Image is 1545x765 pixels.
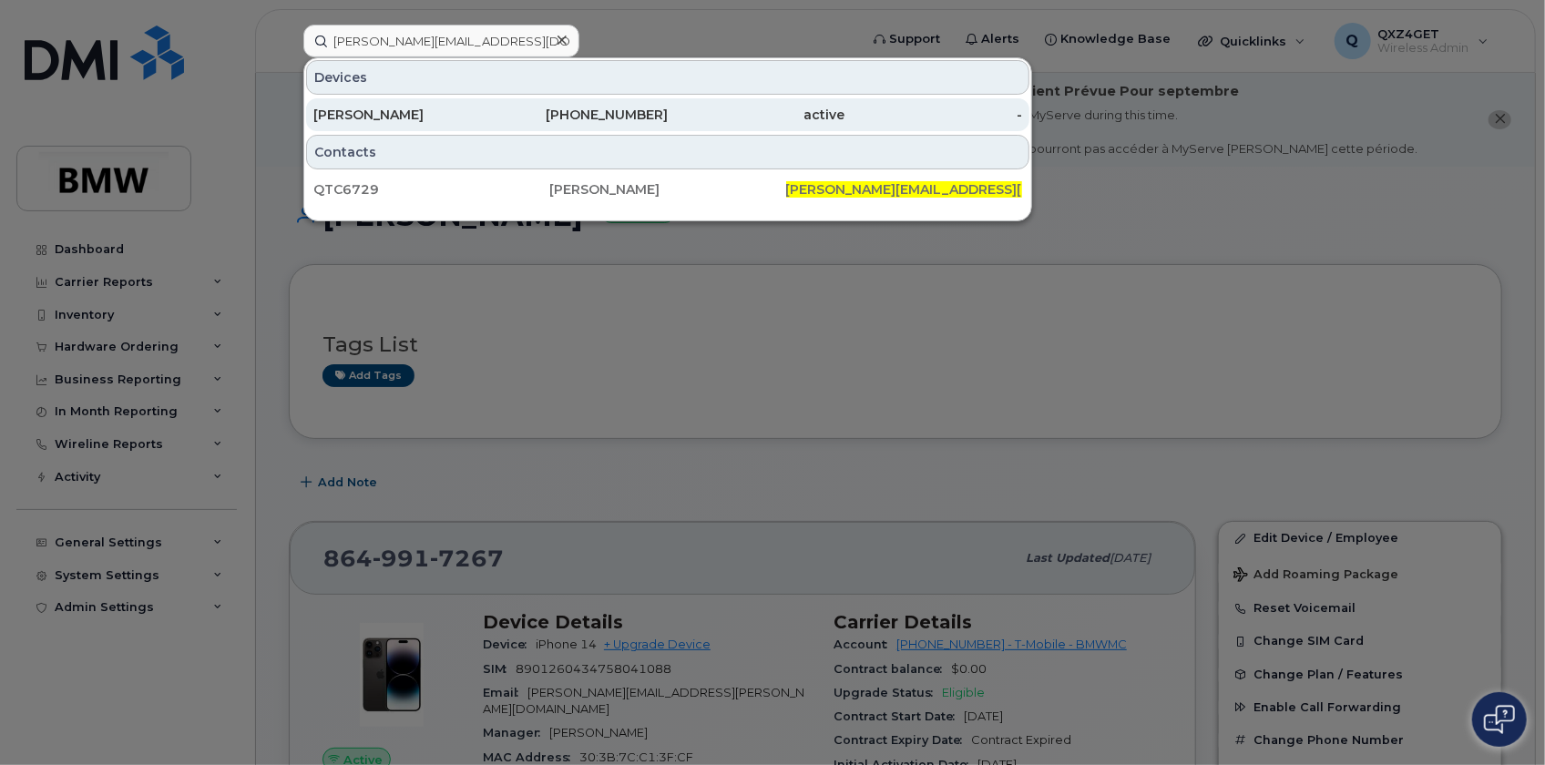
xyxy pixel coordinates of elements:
[845,106,1023,124] div: -
[1484,705,1515,734] img: Open chat
[306,98,1029,131] a: [PERSON_NAME][PHONE_NUMBER]active-
[786,181,1128,198] span: [PERSON_NAME][EMAIL_ADDRESS][DOMAIN_NAME]
[306,60,1029,95] div: Devices
[306,173,1029,206] a: QTC6729[PERSON_NAME][PERSON_NAME][EMAIL_ADDRESS][DOMAIN_NAME]
[491,106,669,124] div: [PHONE_NUMBER]
[313,106,491,124] div: [PERSON_NAME]
[313,180,549,199] div: QTC6729
[668,106,845,124] div: active
[306,135,1029,169] div: Contacts
[549,180,785,199] div: [PERSON_NAME]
